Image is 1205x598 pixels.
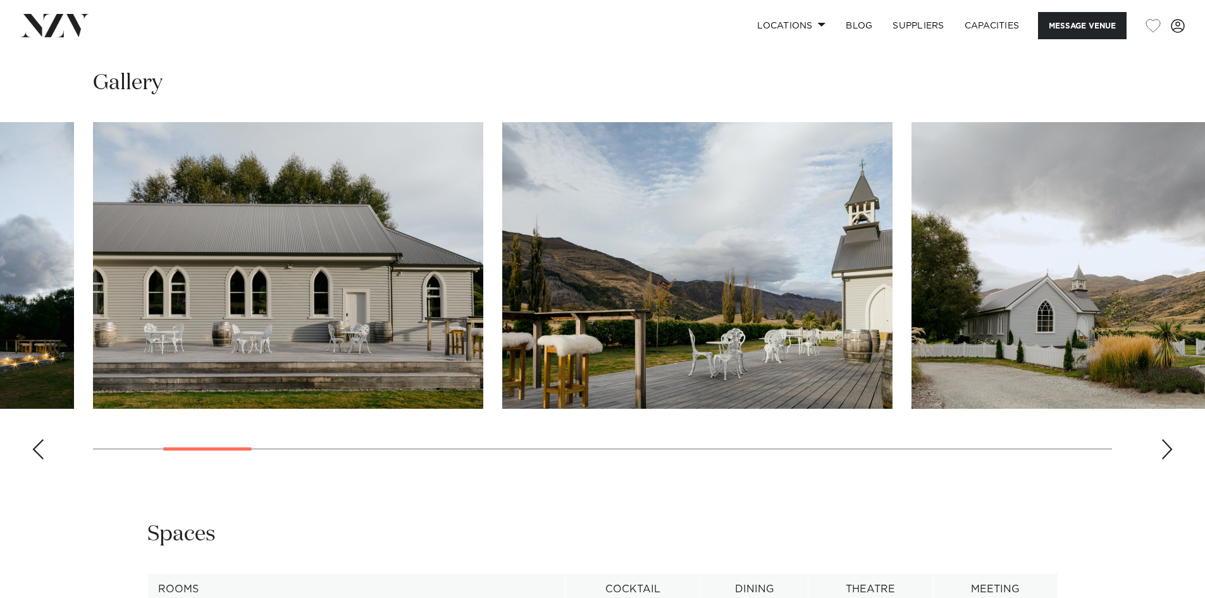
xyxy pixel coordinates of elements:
img: nzv-logo.png [20,14,89,37]
h2: Gallery [93,69,163,97]
h2: Spaces [147,520,216,549]
button: Message Venue [1038,12,1127,39]
a: Locations [747,12,836,39]
swiper-slide: 4 / 29 [502,122,893,409]
a: SUPPLIERS [882,12,954,39]
a: BLOG [836,12,882,39]
swiper-slide: 3 / 29 [93,122,483,409]
a: Capacities [955,12,1030,39]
